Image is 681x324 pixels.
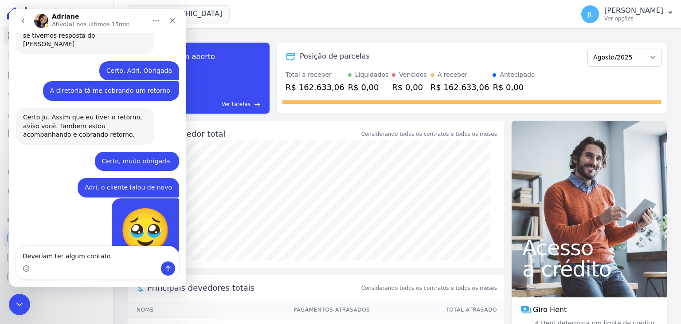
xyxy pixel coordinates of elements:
[493,81,535,93] div: R$ 0,00
[7,169,170,190] div: Juliany diz…
[93,148,163,157] div: Certo, muito obrigada.
[286,81,344,93] div: R$ 162.633,06
[156,4,172,20] div: Fechar
[574,2,681,27] button: JL [PERSON_NAME] Ver opções
[355,70,389,79] div: Liquidados
[361,130,497,138] div: Considerando todos os contratos e todos os meses
[4,124,110,142] a: Minha Carteira
[195,301,371,319] th: Pagamentos Atrasados
[7,215,106,225] div: Plataformas
[14,256,21,263] button: Selecionador de Emoji
[7,52,170,73] div: Juliany diz…
[4,46,110,64] a: Contratos
[9,9,186,287] iframe: Intercom live chat
[41,78,163,87] div: A diretoria tá me cobrando um retorno.
[4,105,110,122] a: Clientes
[300,51,370,62] div: Posição de parcelas
[587,11,593,17] span: JL
[4,27,110,44] a: Visão Geral
[34,72,170,92] div: A diretoria tá me cobrando um retorno.
[431,81,489,93] div: R$ 162.633,06
[4,85,110,103] a: Lotes
[128,301,195,319] th: Nome
[399,70,427,79] div: Vencidos
[110,200,163,243] div: face holding back tears
[438,70,468,79] div: A receber
[147,128,360,140] div: Saldo devedor total
[370,301,504,319] th: Total Atrasado
[286,70,344,79] div: Total a receber
[4,163,110,181] a: Crédito
[86,143,170,162] div: Certo, muito obrigada.
[4,183,110,201] a: Negativação
[147,282,360,294] span: Principais devedores totais
[139,4,156,20] button: Início
[76,174,163,183] div: Adri, o cliente falou de novo
[69,169,170,189] div: Adri, o cliente falou de novo
[604,15,663,22] p: Ver opções
[8,237,170,253] textarea: Envie uma mensagem...
[4,249,110,266] a: Conta Hent
[128,5,230,22] button: [GEOGRAPHIC_DATA]
[361,284,497,292] span: Considerando todos os contratos e todos os meses
[43,11,121,20] p: Ativo(a) nos últimos 15min
[152,253,166,267] button: Enviar uma mensagem
[604,6,663,15] p: [PERSON_NAME]
[348,81,389,93] div: R$ 0,00
[4,144,110,162] a: Transferências
[14,104,138,130] div: Certo Ju. Assim que eu tiver o retorno, aviso você. Tambem estou acompanhando e cobrando retorno.
[522,237,656,258] span: Acesso
[500,70,535,79] div: Antecipado
[533,304,567,315] span: Giro Hent
[7,72,170,99] div: Juliany diz…
[90,52,170,72] div: Certo, Adri. Obrigada
[7,99,145,136] div: Certo Ju. Assim que eu tiver o retorno, aviso você. Tambem estou acompanhando e cobrando retorno.
[98,58,163,67] div: Certo, Adri. Obrigada
[222,100,250,108] span: Ver tarefas
[4,229,110,247] a: Recebíveis
[9,294,30,315] iframe: Intercom live chat
[103,190,170,248] div: face holding back tears
[522,258,656,280] span: a crédito
[254,101,261,108] span: east
[7,190,170,255] div: Juliany diz…
[181,100,261,108] a: Ver tarefas east
[4,66,110,83] a: Parcelas
[7,99,170,143] div: Adriane diz…
[7,143,170,170] div: Juliany diz…
[392,81,427,93] div: R$ 0,00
